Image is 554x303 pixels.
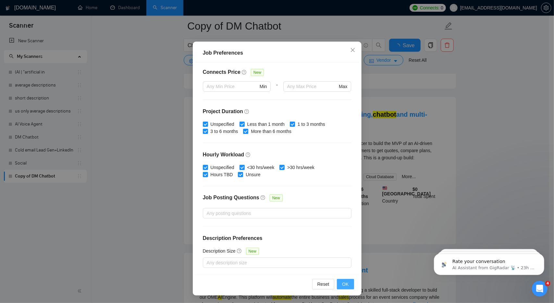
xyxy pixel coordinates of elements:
[208,164,237,171] span: Unspecified
[208,121,237,128] span: Unspecified
[203,151,351,159] h4: Hourly Workload
[532,281,548,296] iframe: Intercom live chat
[285,164,317,171] span: >30 hrs/week
[271,81,283,99] div: -
[242,70,247,75] span: question-circle
[312,279,335,289] button: Reset
[203,108,351,115] h4: Project Duration
[203,68,240,76] h4: Connects Price
[203,247,236,255] h5: Description Size
[337,279,354,289] button: OK
[245,121,287,128] span: Less than 1 month
[208,171,236,178] span: Hours TBD
[208,128,241,135] span: 3 to 6 months
[246,248,259,255] span: New
[287,83,338,90] input: Any Max Price
[342,281,349,288] span: OK
[246,152,251,157] span: question-circle
[207,83,258,90] input: Any Min Price
[248,128,294,135] span: More than 6 months
[251,69,264,76] span: New
[339,83,347,90] span: Max
[545,281,550,286] span: 4
[317,281,329,288] span: Reset
[270,194,283,202] span: New
[203,234,351,242] h4: Description Preferences
[245,164,277,171] span: <30 hrs/week
[260,83,267,90] span: Min
[237,248,242,254] span: question-circle
[203,194,259,202] h4: Job Posting Questions
[344,42,362,59] button: Close
[350,47,355,53] span: close
[261,195,266,200] span: question-circle
[244,109,250,114] span: question-circle
[295,121,328,128] span: 1 to 3 months
[243,171,263,178] span: Unsure
[203,49,351,57] div: Job Preferences
[424,240,554,285] iframe: Intercom notifications message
